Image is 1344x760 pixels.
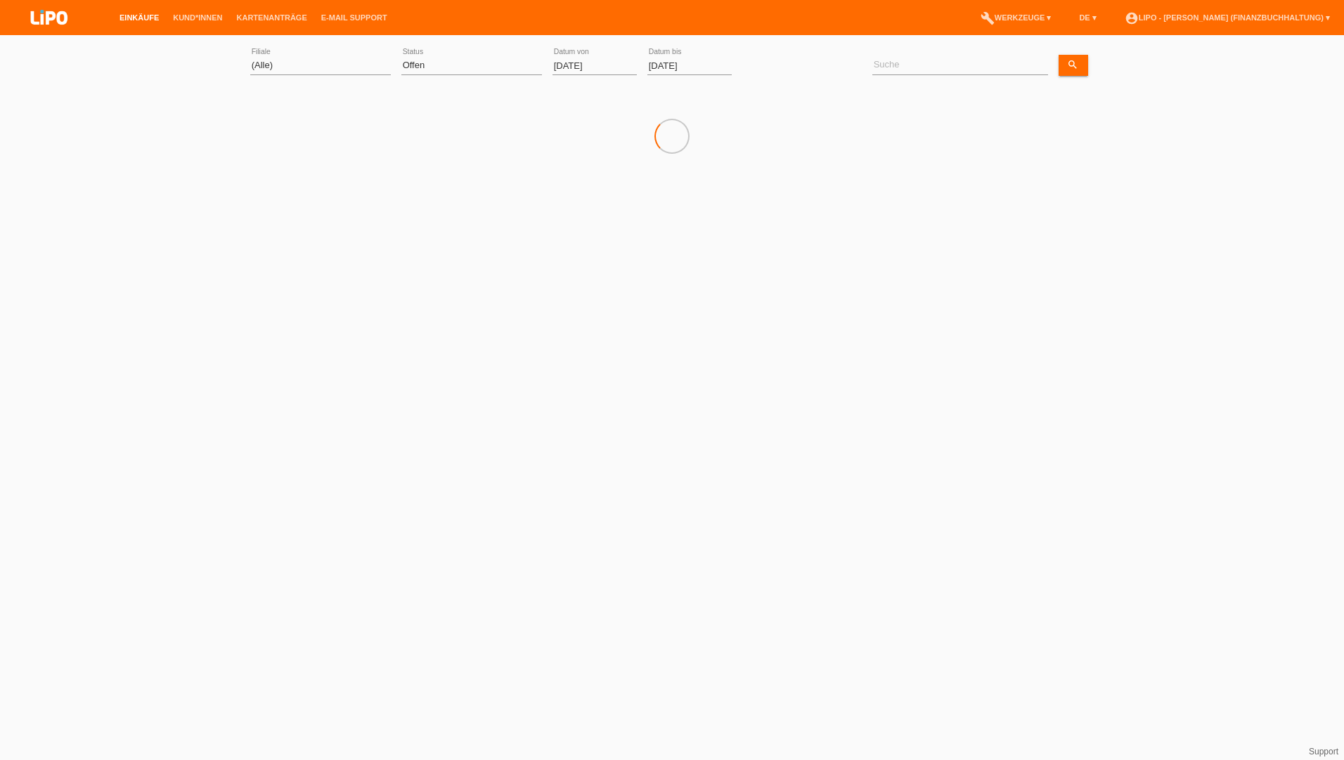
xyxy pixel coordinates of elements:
[14,29,84,39] a: LIPO pay
[974,13,1059,22] a: buildWerkzeuge ▾
[1072,13,1103,22] a: DE ▾
[112,13,166,22] a: Einkäufe
[1118,13,1337,22] a: account_circleLIPO - [PERSON_NAME] (Finanzbuchhaltung) ▾
[981,11,995,25] i: build
[230,13,314,22] a: Kartenanträge
[1067,59,1078,70] i: search
[1125,11,1139,25] i: account_circle
[1059,55,1088,76] a: search
[1309,747,1338,756] a: Support
[166,13,229,22] a: Kund*innen
[314,13,394,22] a: E-Mail Support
